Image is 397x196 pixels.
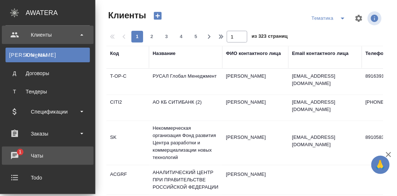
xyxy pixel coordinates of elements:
[350,10,368,27] span: Настроить таблицу
[6,84,90,99] a: ТТендеры
[252,32,288,42] span: из 323 страниц
[222,95,288,121] td: [PERSON_NAME]
[161,31,172,42] button: 3
[292,50,349,57] div: Email контактного лица
[226,50,281,57] div: ФИО контактного лица
[9,88,86,95] div: Тендеры
[190,31,202,42] button: 5
[222,167,288,193] td: [PERSON_NAME]
[106,130,149,156] td: SK
[2,169,94,187] a: Todo
[6,172,90,183] div: Todo
[6,150,90,161] div: Чаты
[292,134,358,148] p: [EMAIL_ADDRESS][DOMAIN_NAME]
[106,95,149,121] td: CITI2
[149,10,167,22] button: Создать
[153,50,175,57] div: Название
[149,121,222,165] td: Некоммерческая организация Фонд развития Центра разработки и коммерциализации новых технологий
[161,33,172,40] span: 3
[2,147,94,165] a: 1Чаты
[14,148,26,156] span: 1
[149,95,222,121] td: АО КБ СИТИБАНК (2)
[149,69,222,95] td: РУСАЛ Глобал Менеджмент
[146,31,158,42] button: 2
[6,128,90,139] div: Заказы
[292,73,358,87] p: [EMAIL_ADDRESS][DOMAIN_NAME]
[6,29,90,40] div: Клиенты
[371,156,390,174] button: 🙏
[106,10,146,21] span: Клиенты
[26,5,95,20] div: AWATERA
[6,66,90,81] a: ДДоговоры
[310,12,350,24] div: split button
[106,69,149,95] td: T-OP-C
[110,50,119,57] div: Код
[9,51,86,59] div: Клиенты
[175,33,187,40] span: 4
[368,11,383,25] span: Посмотреть информацию
[6,48,90,62] a: [PERSON_NAME]Клиенты
[149,165,222,195] td: АНАЛИТИЧЕСКИЙ ЦЕНТР ПРИ ПРАВИТЕЛЬСТВЕ РОССИЙСКОЙ ФЕДЕРАЦИИ
[222,69,288,95] td: [PERSON_NAME]
[6,106,90,117] div: Спецификации
[146,33,158,40] span: 2
[9,70,86,77] div: Договоры
[175,31,187,42] button: 4
[292,99,358,113] p: [EMAIL_ADDRESS][DOMAIN_NAME]
[222,130,288,156] td: [PERSON_NAME]
[106,167,149,193] td: ACGRF
[374,157,387,173] span: 🙏
[190,33,202,40] span: 5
